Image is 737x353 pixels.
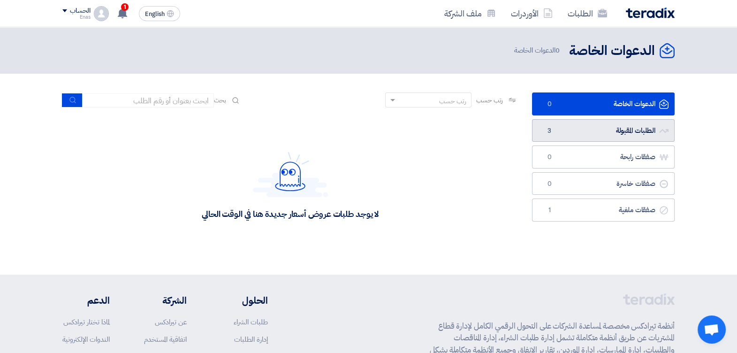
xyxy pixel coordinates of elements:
li: الدعم [62,293,110,307]
span: 3 [544,126,555,136]
a: الأوردرات [503,2,560,24]
span: English [145,11,165,17]
a: ملف الشركة [437,2,503,24]
a: صفقات ملغية1 [532,199,675,222]
a: اتفاقية المستخدم [144,334,187,345]
button: English [139,6,180,21]
span: 1 [544,206,555,215]
a: صفقات رابحة0 [532,146,675,169]
span: رتب حسب [476,95,503,105]
a: صفقات خاسرة0 [532,172,675,195]
div: الحساب [70,7,90,15]
a: عن تيرادكس [155,317,187,327]
span: بحث [214,95,226,105]
li: الحلول [215,293,268,307]
a: إدارة الطلبات [234,334,268,345]
img: Hello [253,152,328,197]
img: Teradix logo [626,8,675,18]
div: رتب حسب [439,96,466,106]
img: profile_test.png [94,6,109,21]
span: 0 [544,100,555,109]
span: الدعوات الخاصة [514,45,562,56]
div: Open chat [698,315,726,344]
span: 1 [121,3,129,11]
span: 0 [555,45,560,55]
h2: الدعوات الخاصة [569,42,655,60]
a: الطلبات المقبولة3 [532,119,675,142]
li: الشركة [138,293,187,307]
input: ابحث بعنوان أو رقم الطلب [83,93,214,107]
span: 0 [544,179,555,189]
div: Enas [62,15,90,20]
a: لماذا تختار تيرادكس [63,317,110,327]
div: لا يوجد طلبات عروض أسعار جديدة هنا في الوقت الحالي [202,208,379,219]
a: الدعوات الخاصة0 [532,92,675,115]
a: الطلبات [560,2,615,24]
a: طلبات الشراء [234,317,268,327]
span: 0 [544,153,555,162]
a: الندوات الإلكترونية [62,334,110,345]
